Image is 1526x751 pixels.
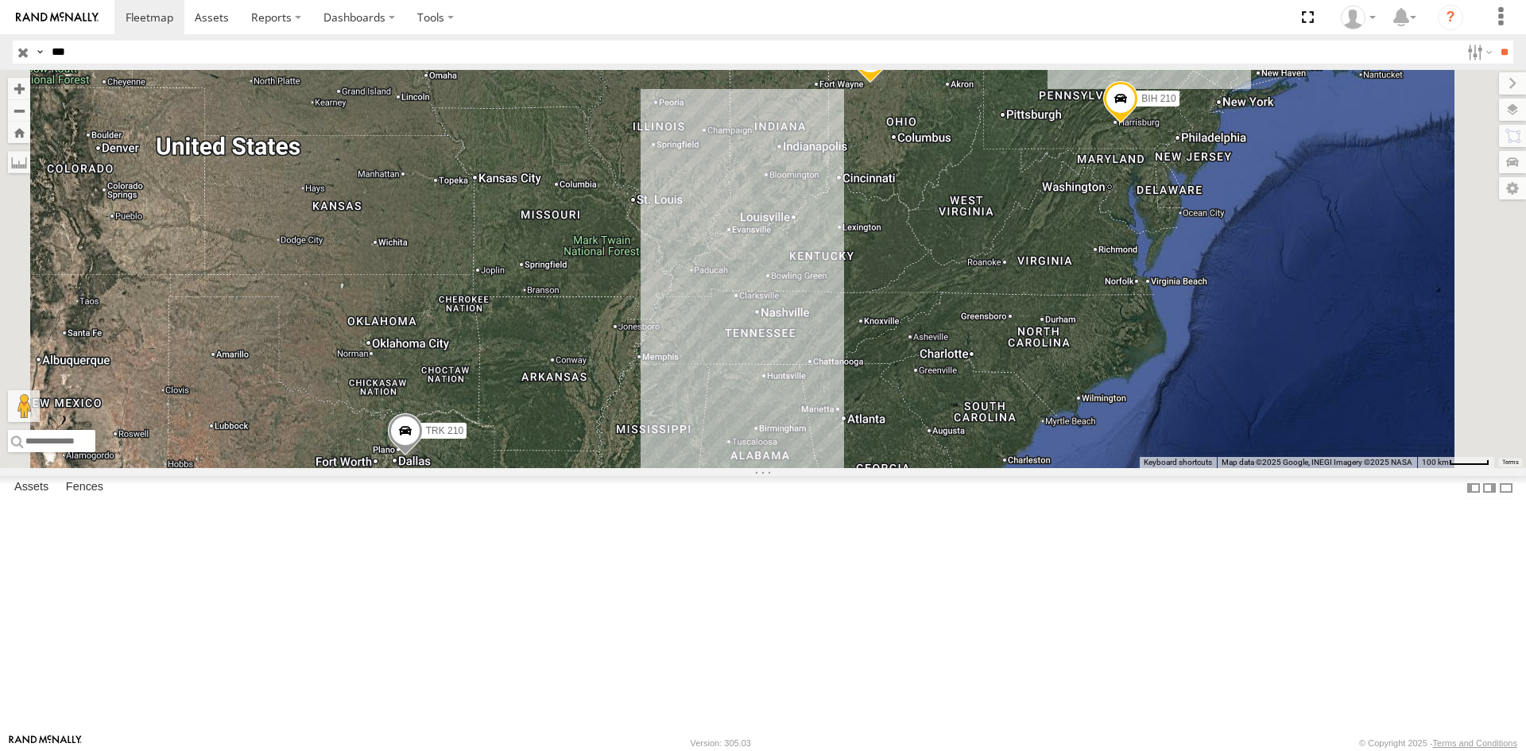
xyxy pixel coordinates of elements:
[1466,476,1481,499] label: Dock Summary Table to the Left
[6,477,56,499] label: Assets
[16,12,99,23] img: rand-logo.svg
[8,99,30,122] button: Zoom out
[1335,6,1381,29] div: Nele .
[1144,457,1212,468] button: Keyboard shortcuts
[1422,458,1449,466] span: 100 km
[1502,459,1519,466] a: Terms
[1417,457,1494,468] button: Map Scale: 100 km per 47 pixels
[1222,458,1412,466] span: Map data ©2025 Google, INEGI Imagery ©2025 NASA
[9,735,82,751] a: Visit our Website
[8,151,30,173] label: Measure
[1499,177,1526,199] label: Map Settings
[33,41,46,64] label: Search Query
[1461,41,1495,64] label: Search Filter Options
[1433,738,1517,748] a: Terms and Conditions
[691,738,751,748] div: Version: 305.03
[1359,738,1517,748] div: © Copyright 2025 -
[1481,476,1497,499] label: Dock Summary Table to the Right
[1141,92,1175,103] span: BIH 210
[1498,476,1514,499] label: Hide Summary Table
[1438,5,1463,30] i: ?
[426,425,463,436] span: TRK 210
[8,122,30,143] button: Zoom Home
[8,390,40,422] button: Drag Pegman onto the map to open Street View
[8,78,30,99] button: Zoom in
[58,477,111,499] label: Fences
